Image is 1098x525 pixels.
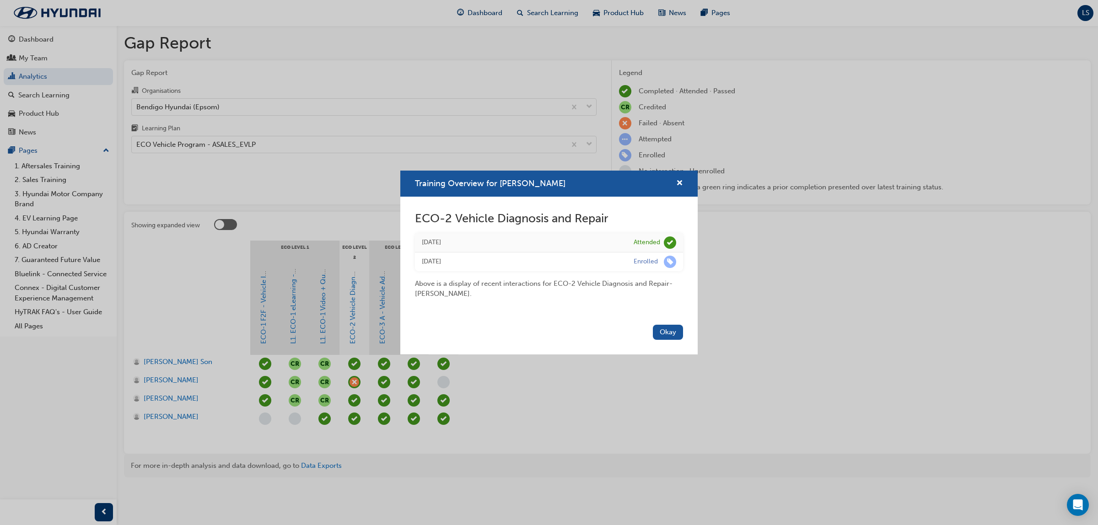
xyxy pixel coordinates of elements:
div: Training Overview for Mahdi Muzafari [400,171,698,354]
div: Enrolled [634,257,658,266]
div: Open Intercom Messenger [1067,494,1089,516]
div: Fri Jul 05 2024 12:48:44 GMT+1000 (Australian Eastern Standard Time) [422,257,620,267]
span: learningRecordVerb_ENROLL-icon [664,256,676,268]
h2: ECO-2 Vehicle Diagnosis and Repair [415,211,683,226]
div: Tue Aug 13 2024 08:30:00 GMT+1000 (Australian Eastern Standard Time) [422,237,620,248]
span: cross-icon [676,180,683,188]
button: Okay [653,325,683,340]
div: Above is a display of recent interactions for ECO-2 Vehicle Diagnosis and Repair - [PERSON_NAME] . [415,271,683,299]
button: cross-icon [676,178,683,189]
span: learningRecordVerb_ATTEND-icon [664,236,676,249]
div: Attended [634,238,660,247]
span: Training Overview for [PERSON_NAME] [415,178,565,188]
